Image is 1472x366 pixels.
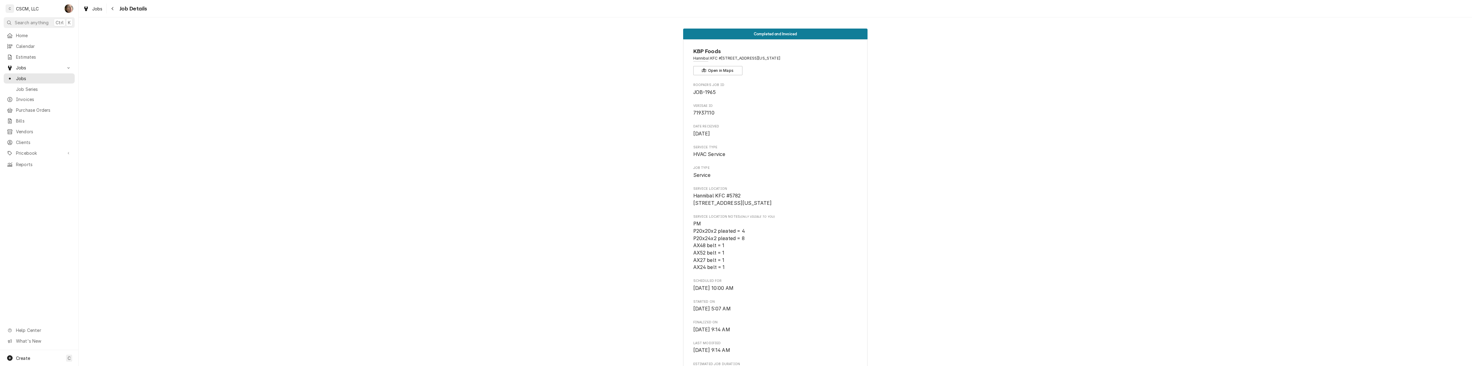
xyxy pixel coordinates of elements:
[16,6,39,12] div: CSCM, LLC
[693,285,734,291] span: [DATE] 10:00 AM
[693,278,858,292] div: Scheduled For
[693,47,858,56] span: Name
[693,347,858,354] span: Last Modified
[16,327,71,333] span: Help Center
[693,103,858,108] span: Verisae ID
[108,4,118,14] button: Navigate back
[693,299,858,313] div: Started On
[4,159,75,169] a: Reports
[693,109,858,117] span: Verisae ID
[16,96,72,103] span: Invoices
[16,128,72,135] span: Vendors
[740,215,775,218] span: (Only Visible to You)
[16,118,72,124] span: Bills
[693,192,858,207] span: Service Location
[4,336,75,346] a: Go to What's New
[16,338,71,344] span: What's New
[16,86,72,92] span: Job Series
[693,214,858,271] div: [object Object]
[693,124,858,137] div: Date Received
[693,172,858,179] span: Job Type
[683,29,868,39] div: Status
[16,54,72,60] span: Estimates
[81,4,105,14] a: Jobs
[118,5,147,13] span: Job Details
[693,320,858,333] div: Finalized On
[15,19,49,26] span: Search anything
[693,220,858,271] span: [object Object]
[693,124,858,129] span: Date Received
[693,186,858,191] span: Service Location
[68,355,71,361] span: C
[693,151,726,157] span: HVAC Service
[693,172,711,178] span: Service
[693,165,858,179] div: Job Type
[693,145,858,150] span: Service Type
[16,161,72,168] span: Reports
[693,130,858,138] span: Date Received
[92,6,103,12] span: Jobs
[693,165,858,170] span: Job Type
[16,356,30,361] span: Create
[16,150,62,156] span: Pricebook
[693,278,858,283] span: Scheduled For
[693,221,745,270] span: PM P20x20x2 pleated = 4 P20x24x2 pleated = 8 AX48 belt = 1 AX52 belt = 1 AX27 belt = 1 AX24 belt = 1
[4,116,75,126] a: Bills
[4,137,75,147] a: Clients
[693,151,858,158] span: Service Type
[68,19,71,26] span: K
[16,107,72,113] span: Purchase Orders
[693,131,710,137] span: [DATE]
[4,105,75,115] a: Purchase Orders
[693,305,858,313] span: Started On
[693,83,858,96] div: Roopairs Job ID
[6,4,14,13] div: C
[693,47,858,75] div: Client Information
[4,94,75,104] a: Invoices
[4,148,75,158] a: Go to Pricebook
[4,127,75,137] a: Vendors
[693,66,742,75] button: Open in Maps
[693,341,858,354] div: Last Modified
[693,186,858,207] div: Service Location
[4,52,75,62] a: Estimates
[693,326,858,333] span: Finalized On
[693,103,858,117] div: Verisae ID
[4,17,75,28] button: Search anythingCtrlK
[16,43,72,49] span: Calendar
[693,299,858,304] span: Started On
[4,73,75,84] a: Jobs
[4,325,75,335] a: Go to Help Center
[693,214,858,219] span: Service Location Notes
[4,63,75,73] a: Go to Jobs
[56,19,64,26] span: Ctrl
[693,145,858,158] div: Service Type
[65,4,73,13] div: SH
[693,285,858,292] span: Scheduled For
[4,30,75,41] a: Home
[754,32,797,36] span: Completed and Invoiced
[693,341,858,346] span: Last Modified
[16,32,72,39] span: Home
[693,89,858,96] span: Roopairs Job ID
[16,64,62,71] span: Jobs
[693,347,730,353] span: [DATE] 9:14 AM
[693,110,714,116] span: 71937110
[693,306,731,312] span: [DATE] 5:07 AM
[693,89,716,95] span: JOB-1965
[693,320,858,325] span: Finalized On
[16,75,72,82] span: Jobs
[693,193,772,206] span: Hannibal KFC #5782 [STREET_ADDRESS][US_STATE]
[693,327,730,333] span: [DATE] 9:14 AM
[693,83,858,88] span: Roopairs Job ID
[693,56,858,61] span: Address
[16,139,72,146] span: Clients
[65,4,73,13] div: Serra Heyen's Avatar
[4,84,75,94] a: Job Series
[4,41,75,51] a: Calendar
